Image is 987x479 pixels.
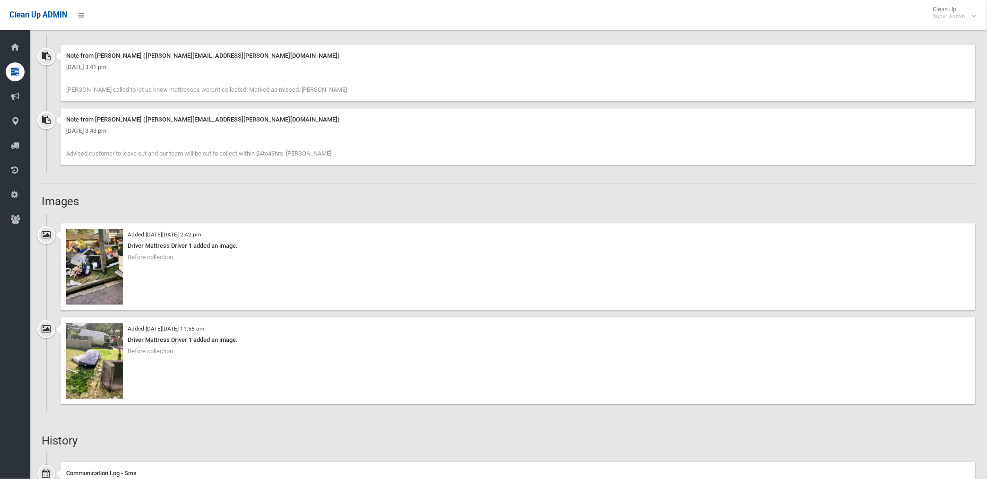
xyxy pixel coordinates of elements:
[66,334,970,346] div: Driver Mattress Driver 1 added an image.
[66,468,970,479] div: Communication Log - Sms
[42,435,976,447] h2: History
[128,325,204,332] small: Added [DATE][DATE] 11:55 am
[66,229,123,305] img: image.jpg
[66,86,347,93] span: [PERSON_NAME] called to let us know mattresses weren't collected. Marked as missed. [PERSON_NAME]
[128,253,173,261] span: Before collection
[66,240,970,252] div: Driver Mattress Driver 1 added an image.
[928,6,975,20] span: Clean Up
[66,125,970,137] div: [DATE] 3:43 pm
[66,61,970,73] div: [DATE] 3:41 pm
[66,323,123,399] img: image.jpg
[128,231,201,238] small: Added [DATE][DATE] 2:42 pm
[128,348,173,355] span: Before collection
[66,114,970,125] div: Note from [PERSON_NAME] ([PERSON_NAME][EMAIL_ADDRESS][PERSON_NAME][DOMAIN_NAME])
[66,50,970,61] div: Note from [PERSON_NAME] ([PERSON_NAME][EMAIL_ADDRESS][PERSON_NAME][DOMAIN_NAME])
[42,195,976,208] h2: Images
[9,10,67,19] span: Clean Up ADMIN
[933,13,966,20] small: Super Admin
[66,150,331,157] span: Advised customer to leave out and our team will be out to collect within 24to48hrs. [PERSON_NAME]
